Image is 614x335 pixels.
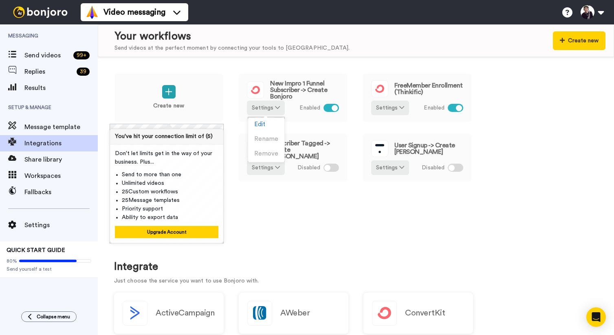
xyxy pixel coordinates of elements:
[115,149,218,166] p: Don't let limits get in the way of your business. Plus...
[297,164,320,172] span: Disabled
[270,140,339,160] span: Subscriber Tagged -> Create [PERSON_NAME]
[86,6,99,19] img: vm-color.svg
[372,301,396,325] img: logo_convertkit.svg
[122,213,218,222] li: Ability to export data
[280,309,310,317] h2: AWeber
[254,136,278,142] span: Rename
[254,121,265,127] span: Edit
[114,293,224,334] button: ActiveCampaign
[372,81,388,97] img: logo_convertkit.svg
[110,129,223,145] div: You've hit your connection limit of (5)
[299,104,320,112] span: Enabled
[24,50,70,60] span: Send videos
[363,133,472,182] a: User Signup -> Create [PERSON_NAME]Settings Disabled
[123,301,147,325] img: logo_activecampaign.svg
[114,29,350,44] div: Your workflows
[114,277,598,285] p: Just choose the service you want to use Bonjoro with.
[422,164,445,172] span: Disabled
[239,293,348,334] a: AWeber
[115,226,218,238] button: Upgrade Account
[103,7,165,18] span: Video messaging
[247,160,285,175] button: Settings
[153,102,184,110] p: Create new
[122,188,218,196] li: 25 Custom workflows
[37,313,70,320] span: Collapse menu
[394,82,463,95] span: FreeMember Enrollment (Thinkific)
[24,220,98,230] span: Settings
[10,7,71,18] img: bj-logo-header-white.svg
[24,122,98,132] span: Message template
[21,311,77,322] button: Collapse menu
[363,73,472,122] a: FreeMember Enrollment (Thinkific)Settings Enabled
[24,67,73,77] span: Replies
[405,309,445,317] h2: ConvertKit
[254,151,278,157] span: Remove
[114,44,350,53] div: Send videos at the perfect moment by connecting your tools to [GEOGRAPHIC_DATA].
[553,31,605,50] button: Create new
[371,101,409,115] button: Settings
[371,160,409,175] button: Settings
[238,133,348,182] a: Subscriber Tagged -> Create [PERSON_NAME]Settings Disabled
[248,301,272,325] img: logo_aweber.svg
[122,196,218,205] li: 25 Message templates
[394,142,463,155] span: User Signup -> Create [PERSON_NAME]
[24,155,98,164] span: Share library
[247,101,285,115] button: Settings
[114,261,598,273] h1: Integrate
[372,140,388,157] img: logo_thinkific.svg
[122,205,218,213] li: Priority support
[24,187,98,197] span: Fallbacks
[156,309,214,317] h2: ActiveCampaign
[122,179,218,188] li: Unlimited videos
[7,266,91,272] span: Send yourself a test
[24,171,98,181] span: Workspaces
[363,293,473,334] a: ConvertKit
[7,258,17,264] span: 80%
[586,307,606,327] div: Open Intercom Messenger
[270,80,339,100] span: New Impro 1 Funnel Subscriber -> Create Bonjoro
[247,82,264,98] img: logo_convertkit.svg
[24,138,98,148] span: Integrations
[77,68,90,76] div: 39
[73,51,90,59] div: 99 +
[24,83,98,93] span: Results
[7,247,65,253] span: QUICK START GUIDE
[238,73,348,122] a: New Impro 1 Funnel Subscriber -> Create BonjoroSettings Enabled
[248,118,284,133] a: Edit
[424,104,445,112] span: Enabled
[122,171,218,179] li: Send to more than one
